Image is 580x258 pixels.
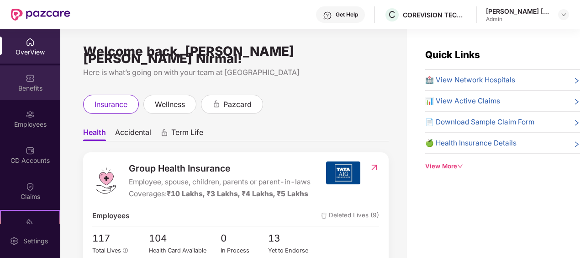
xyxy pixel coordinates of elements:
[573,97,580,107] span: right
[26,110,35,119] img: svg+xml;base64,PHN2ZyBpZD0iRW1wbG95ZWVzIiB4bWxucz0iaHR0cDovL3d3dy53My5vcmcvMjAwMC9zdmciIHdpZHRoPS...
[129,188,311,199] div: Coverages:
[425,49,480,60] span: Quick Links
[10,236,19,246] img: svg+xml;base64,PHN2ZyBpZD0iU2V0dGluZy0yMHgyMCIgeG1sbnM9Imh0dHA6Ly93d3cudzMub3JnLzIwMDAvc3ZnIiB3aW...
[26,146,35,155] img: svg+xml;base64,PHN2ZyBpZD0iQ0RfQWNjb3VudHMiIGRhdGEtbmFtZT0iQ0QgQWNjb3VudHMiIHhtbG5zPSJodHRwOi8vd3...
[425,117,534,128] span: 📄 Download Sample Claim Form
[389,9,395,20] span: C
[573,76,580,86] span: right
[149,231,221,246] span: 104
[171,128,203,141] span: Term Life
[321,210,379,221] span: Deleted Lives (9)
[486,7,550,16] div: [PERSON_NAME] [PERSON_NAME] Nirmal
[326,161,360,184] img: insurerIcon
[403,11,467,19] div: COREVISION TECHNOLOGY PRIVATE LIMITED
[92,231,128,246] span: 117
[321,213,327,219] img: deleteIcon
[26,38,35,47] img: svg+xml;base64,PHN2ZyBpZD0iSG9tZSIgeG1sbnM9Imh0dHA6Ly93d3cudzMub3JnLzIwMDAvc3ZnIiB3aWR0aD0iMjAiIG...
[323,11,332,20] img: svg+xml;base64,PHN2ZyBpZD0iSGVscC0zMngzMiIgeG1sbnM9Imh0dHA6Ly93d3cudzMub3JnLzIwMDAvc3ZnIiB3aWR0aD...
[83,128,106,141] span: Health
[573,140,580,149] span: right
[268,246,316,255] div: Yet to Endorse
[223,99,252,110] span: pazcard
[26,74,35,83] img: svg+xml;base64,PHN2ZyBpZD0iQmVuZWZpdHMiIHhtbG5zPSJodHRwOi8vd3d3LnczLm9yZy8yMDAwL3N2ZyIgd2lkdGg9Ij...
[92,247,121,254] span: Total Lives
[212,100,221,108] div: animation
[486,16,550,23] div: Admin
[369,163,379,172] img: RedirectIcon
[26,182,35,191] img: svg+xml;base64,PHN2ZyBpZD0iQ2xhaW0iIHhtbG5zPSJodHRwOi8vd3d3LnczLm9yZy8yMDAwL3N2ZyIgd2lkdGg9IjIwIi...
[167,189,308,198] span: ₹10 Lakhs, ₹3 Lakhs, ₹4 Lakhs, ₹5 Lakhs
[21,236,51,246] div: Settings
[221,231,269,246] span: 0
[92,210,129,221] span: Employees
[11,9,70,21] img: New Pazcare Logo
[123,248,128,253] span: info-circle
[129,177,311,188] span: Employee, spouse, children, parents or parent-in-laws
[149,246,221,255] div: Health Card Available
[560,11,567,18] img: svg+xml;base64,PHN2ZyBpZD0iRHJvcGRvd24tMzJ4MzIiIHhtbG5zPSJodHRwOi8vd3d3LnczLm9yZy8yMDAwL3N2ZyIgd2...
[160,129,169,137] div: animation
[115,128,151,141] span: Accidental
[129,161,311,175] span: Group Health Insurance
[221,246,269,255] div: In Process
[268,231,316,246] span: 13
[573,118,580,128] span: right
[425,75,515,86] span: 🏥 View Network Hospitals
[83,67,389,78] div: Here is what’s going on with your team at [GEOGRAPHIC_DATA]
[425,138,517,149] span: 🍏 Health Insurance Details
[425,96,500,107] span: 📊 View Active Claims
[155,99,185,110] span: wellness
[92,167,120,194] img: logo
[336,11,358,18] div: Get Help
[425,161,580,171] div: View More
[95,99,127,110] span: insurance
[26,218,35,227] img: svg+xml;base64,PHN2ZyB4bWxucz0iaHR0cDovL3d3dy53My5vcmcvMjAwMC9zdmciIHdpZHRoPSIyMSIgaGVpZ2h0PSIyMC...
[83,48,389,62] div: Welcome back, [PERSON_NAME] [PERSON_NAME] Nirmal!
[457,163,463,169] span: down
